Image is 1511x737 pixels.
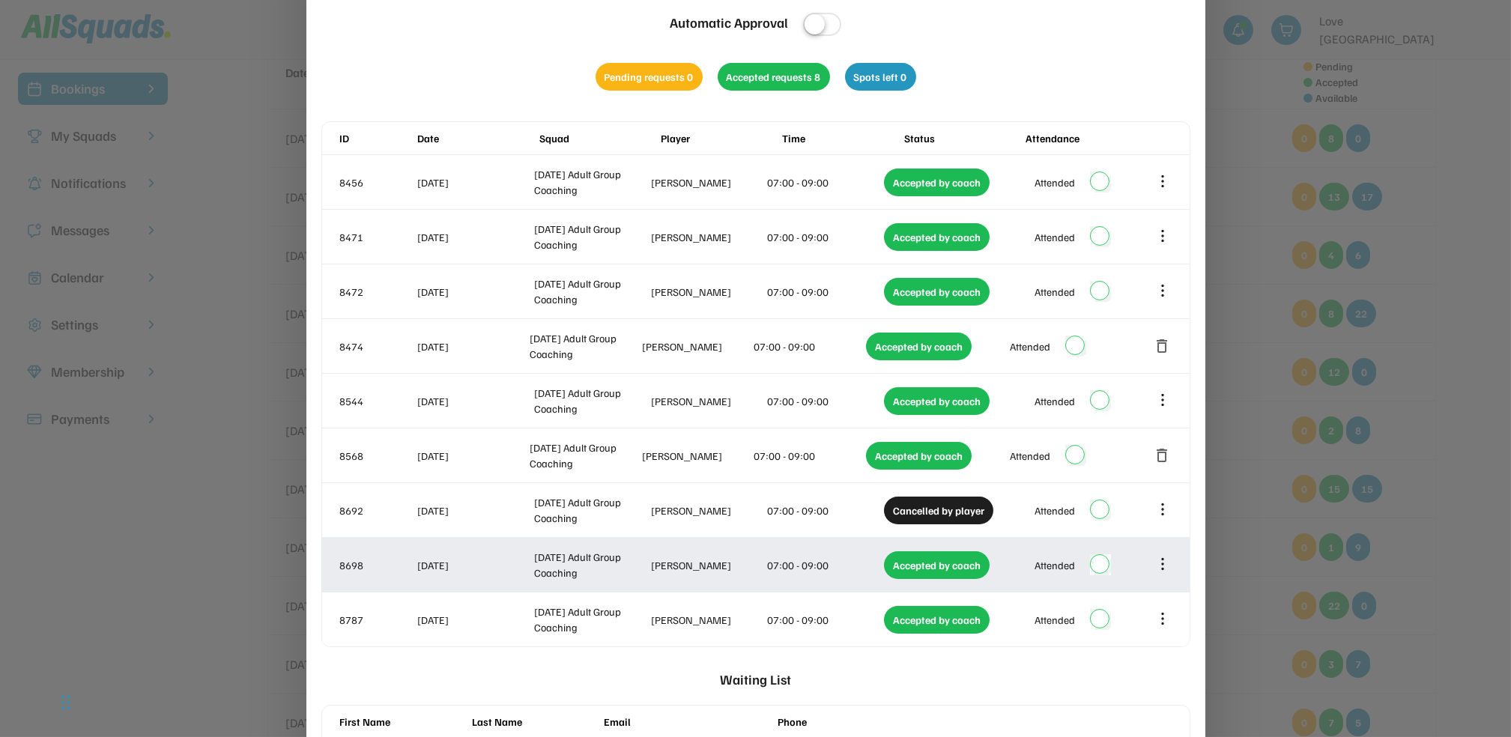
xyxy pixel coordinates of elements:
div: [DATE] Adult Group Coaching [534,385,648,416]
div: Attended [1035,612,1075,628]
div: Attended [1035,284,1075,300]
div: Automatic Approval [670,13,788,33]
div: 8692 [340,503,415,518]
div: [PERSON_NAME] [642,448,751,464]
button: delete [1154,337,1172,355]
div: Attended [1035,229,1075,245]
div: Accepted by coach [866,333,972,360]
div: ID [340,130,415,146]
div: Player [661,130,779,146]
div: [PERSON_NAME] [651,503,765,518]
div: Last Name [472,714,597,730]
div: 8471 [340,229,415,245]
div: 07:00 - 09:00 [754,448,864,464]
div: Attended [1035,557,1075,573]
div: [PERSON_NAME] [651,557,765,573]
div: Squad [539,130,658,146]
div: Attended [1035,503,1075,518]
div: 8544 [340,393,415,409]
div: 8472 [340,284,415,300]
div: [DATE] Adult Group Coaching [530,330,639,362]
div: [DATE] Adult Group Coaching [534,276,648,307]
div: 8787 [340,612,415,628]
div: Attended [1035,175,1075,190]
div: Accepted by coach [884,387,990,415]
div: Accepted by coach [884,551,990,579]
div: Cancelled by player [884,497,993,524]
div: 8568 [340,448,415,464]
div: [DATE] Adult Group Coaching [534,604,648,635]
div: 07:00 - 09:00 [768,175,882,190]
div: Pending requests 0 [596,63,703,91]
div: 07:00 - 09:00 [754,339,864,354]
div: 07:00 - 09:00 [768,284,882,300]
div: [DATE] [418,284,532,300]
div: 8456 [340,175,415,190]
div: [DATE] [418,503,532,518]
div: First Name [340,714,465,730]
div: Attended [1035,393,1075,409]
div: 8474 [340,339,415,354]
div: [PERSON_NAME] [651,175,765,190]
div: 8698 [340,557,415,573]
div: 07:00 - 09:00 [768,229,882,245]
div: Time [782,130,900,146]
div: Accepted by coach [884,223,990,251]
div: Status [904,130,1023,146]
div: Waiting List [720,662,791,697]
div: Accepted by coach [884,606,990,634]
div: Accepted by coach [866,442,972,470]
div: [DATE] [418,229,532,245]
div: Date [418,130,536,146]
div: Attended [1010,339,1050,354]
div: Accepted by coach [884,278,990,306]
div: [DATE] Adult Group Coaching [534,494,648,526]
div: Email [605,714,771,730]
div: [PERSON_NAME] [651,612,765,628]
div: 07:00 - 09:00 [768,612,882,628]
div: 07:00 - 09:00 [768,503,882,518]
div: [DATE] [418,448,527,464]
div: [DATE] Adult Group Coaching [534,221,648,252]
div: [PERSON_NAME] [642,339,751,354]
div: Attendance [1026,130,1144,146]
div: 07:00 - 09:00 [768,557,882,573]
div: [PERSON_NAME] [651,229,765,245]
div: 07:00 - 09:00 [768,393,882,409]
div: [DATE] Adult Group Coaching [534,549,648,580]
div: Attended [1010,448,1050,464]
div: Spots left 0 [845,63,916,91]
div: [DATE] [418,393,532,409]
div: [PERSON_NAME] [651,393,765,409]
div: Accepted by coach [884,169,990,196]
div: Phone [778,714,945,730]
div: [DATE] [418,175,532,190]
div: [DATE] [418,612,532,628]
div: [DATE] Adult Group Coaching [530,440,639,471]
div: Accepted requests 8 [718,63,830,91]
div: [DATE] Adult Group Coaching [534,166,648,198]
div: [DATE] [418,339,527,354]
div: [PERSON_NAME] [651,284,765,300]
button: delete [1154,446,1172,464]
div: [DATE] [418,557,532,573]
